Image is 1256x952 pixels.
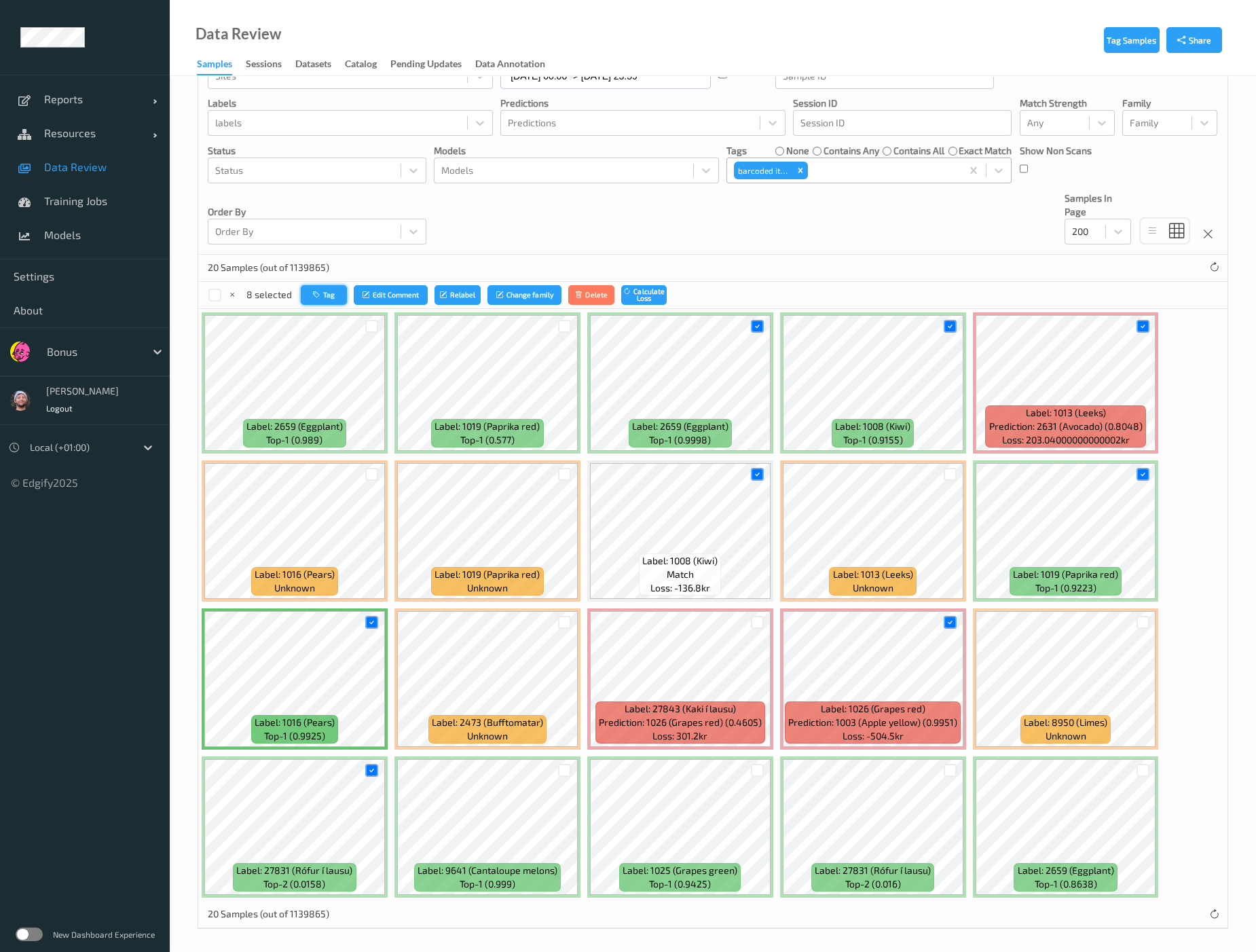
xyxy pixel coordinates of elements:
span: top-1 (0.9425) [649,877,711,891]
div: barcoded item [734,162,792,179]
span: top-1 (0.9155) [843,433,903,447]
span: Label: 1019 (Paprika red) [1013,568,1118,581]
button: Relabel [435,285,481,305]
button: Tag Samples [1104,27,1160,53]
p: 20 Samples (out of 1139865) [208,907,329,921]
span: unknown [853,581,893,595]
span: top-1 (0.989) [266,433,322,447]
a: Samples [197,55,246,75]
span: Prediction: 2631 (Avocado) (0.8048) [989,420,1143,433]
button: Delete [568,285,614,305]
label: none [786,144,809,158]
div: Remove barcoded item [793,162,808,179]
span: top-1 (0.9925) [264,729,325,743]
p: Show Non Scans [1020,144,1092,158]
span: Label: 2473 (Bufftomatar) [432,716,543,729]
span: Label: 2659 (Eggplant) [632,420,728,433]
a: Catalog [345,55,390,74]
span: Label: 27831 (Rófur í lausu) [815,864,931,877]
button: Share [1166,27,1222,53]
span: Label: 1013 (Leeks) [1026,406,1106,420]
span: unknown [467,581,508,595]
span: Label: 1016 (Pears) [255,568,335,581]
label: contains all [893,144,944,158]
p: Match Strength [1020,96,1115,110]
span: Label: 1008 (Kiwi) [642,554,718,568]
span: top-1 (0.9223) [1035,581,1096,595]
span: unknown [1046,729,1086,743]
p: Family [1122,96,1217,110]
span: top-2 (0.0158) [263,877,325,891]
span: Label: 8950 (Limes) [1024,716,1107,729]
p: Order By [208,205,426,219]
p: Tags [726,144,747,158]
button: Tag [301,285,347,305]
a: Pending Updates [390,55,475,74]
p: Models [434,144,719,158]
span: Label: 27843 (Kaki í lausu) [625,702,736,716]
span: Label: 1026 (Grapes red) [821,702,925,716]
a: Sessions [246,55,295,74]
span: Loss: 203.04000000000002kr [1002,433,1130,447]
button: Edit Comment [354,285,428,305]
span: unknown [274,581,315,595]
span: top-2 (0.016) [845,877,901,891]
p: Predictions [500,96,786,110]
p: 20 Samples (out of 1139865) [208,261,329,274]
a: Datasets [295,55,345,74]
button: Change family [487,285,562,305]
span: top-1 (0.999) [460,877,515,891]
label: contains any [824,144,879,158]
p: Session ID [793,96,1012,110]
p: labels [208,96,493,110]
div: Pending Updates [390,57,462,74]
span: top-1 (0.9998) [649,433,711,447]
span: Label: 2659 (Eggplant) [246,420,343,433]
span: Label: 1016 (Pears) [255,716,335,729]
div: Catalog [345,57,377,74]
span: top-1 (0.8638) [1035,877,1097,891]
div: Sessions [246,57,282,74]
span: top-1 (0.577) [460,433,515,447]
a: Data Annotation [475,55,559,74]
span: Loss: -504.5kr [843,729,904,743]
p: Samples In Page [1065,191,1131,219]
span: Label: 9641 (Cantaloupe melons) [418,864,557,877]
span: Label: 1008 (Kiwi) [835,420,910,433]
span: Loss: -136.8kr [650,581,710,595]
div: Data Review [196,27,281,41]
span: Label: 1013 (Leeks) [833,568,913,581]
span: Label: 1025 (Grapes green) [623,864,737,877]
span: match [667,568,694,581]
span: Loss: 301.2kr [652,729,707,743]
div: Data Annotation [475,57,545,74]
p: 8 selected [246,288,292,301]
button: Calculate Loss [621,285,667,305]
span: Label: 1019 (Paprika red) [435,420,540,433]
label: exact match [959,144,1012,158]
span: unknown [467,729,508,743]
span: Label: 1019 (Paprika red) [435,568,540,581]
div: Samples [197,57,232,75]
span: Prediction: 1003 (Apple yellow) (0.9951) [788,716,957,729]
span: Prediction: 1026 (Grapes red) (0.4605) [599,716,762,729]
div: Datasets [295,57,331,74]
p: Status [208,144,426,158]
span: Label: 2659 (Eggplant) [1018,864,1114,877]
span: Label: 27831 (Rófur í lausu) [236,864,352,877]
